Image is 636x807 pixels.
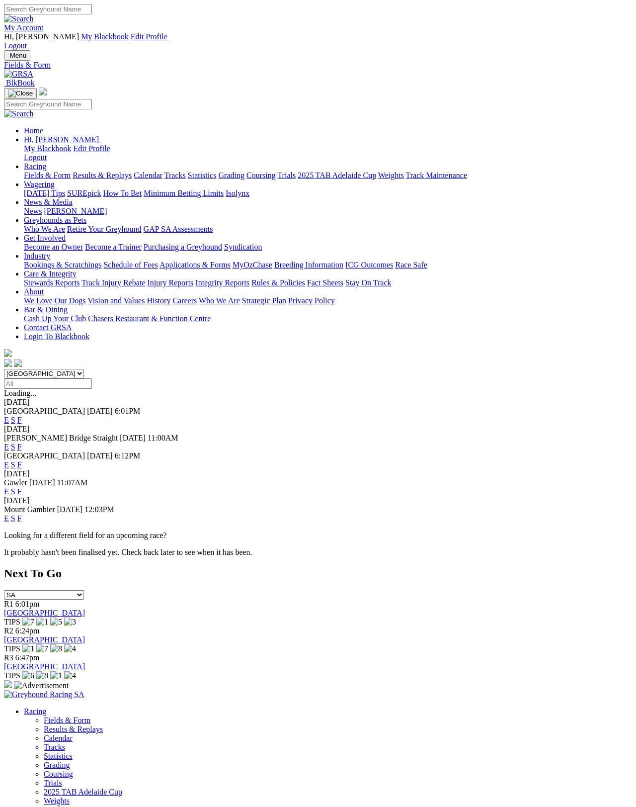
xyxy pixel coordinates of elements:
[24,189,632,198] div: Wagering
[4,505,55,514] span: Mount Gambier
[4,349,12,357] img: logo-grsa-white.png
[4,434,118,442] span: [PERSON_NAME] Bridge Straight
[4,514,9,523] a: E
[4,61,632,70] a: Fields & Form
[17,416,22,424] a: F
[4,469,632,478] div: [DATE]
[11,416,15,424] a: S
[233,261,272,269] a: MyOzChase
[44,207,107,215] a: [PERSON_NAME]
[6,79,35,87] span: BlkBook
[24,207,632,216] div: News & Media
[4,609,85,617] a: [GEOGRAPHIC_DATA]
[4,680,12,688] img: 15187_Greyhounds_GreysPlayCentral_Resize_SA_WebsiteBanner_300x115_2025.jpg
[277,171,296,179] a: Trials
[4,407,85,415] span: [GEOGRAPHIC_DATA]
[4,460,9,469] a: E
[44,788,122,796] a: 2025 TAB Adelaide Cup
[17,514,22,523] a: F
[242,296,286,305] a: Strategic Plan
[298,171,376,179] a: 2025 TAB Adelaide Cup
[4,690,84,699] img: Greyhound Racing SA
[22,644,34,653] img: 1
[24,296,85,305] a: We Love Our Dogs
[24,135,99,144] span: Hi, [PERSON_NAME]
[147,296,170,305] a: History
[84,505,114,514] span: 12:03PM
[199,296,240,305] a: Who We Are
[4,99,92,109] input: Search
[24,707,46,716] a: Racing
[4,41,27,50] a: Logout
[24,278,632,287] div: Care & Integrity
[44,779,62,787] a: Trials
[11,460,15,469] a: S
[4,451,85,460] span: [GEOGRAPHIC_DATA]
[22,618,34,627] img: 7
[57,478,88,487] span: 11:07AM
[36,644,48,653] img: 7
[73,171,132,179] a: Results & Replays
[67,189,101,197] a: SUREpick
[4,109,34,118] img: Search
[4,32,632,50] div: My Account
[87,296,145,305] a: Vision and Values
[103,189,142,197] a: How To Bet
[24,296,632,305] div: About
[103,261,158,269] a: Schedule of Fees
[4,32,79,41] span: Hi, [PERSON_NAME]
[44,752,73,760] a: Statistics
[24,189,65,197] a: [DATE] Tips
[4,567,632,580] h2: Next To Go
[8,90,33,97] img: Close
[17,487,22,496] a: F
[24,135,101,144] a: Hi, [PERSON_NAME]
[4,50,30,61] button: Toggle navigation
[4,671,20,680] span: TIPS
[24,198,73,206] a: News & Media
[4,416,9,424] a: E
[17,443,22,451] a: F
[24,269,77,278] a: Care & Integrity
[4,653,13,662] span: R3
[14,359,22,367] img: twitter.svg
[88,314,211,323] a: Chasers Restaurant & Function Centre
[24,323,72,332] a: Contact GRSA
[4,531,632,540] p: Looking for a different field for an upcoming race?
[120,434,146,442] span: [DATE]
[4,359,12,367] img: facebook.svg
[147,278,193,287] a: Injury Reports
[4,398,632,407] div: [DATE]
[24,278,79,287] a: Stewards Reports
[17,460,22,469] a: F
[24,261,632,269] div: Industry
[24,243,632,252] div: Get Involved
[251,278,305,287] a: Rules & Policies
[395,261,427,269] a: Race Safe
[24,261,101,269] a: Bookings & Scratchings
[24,207,42,215] a: News
[4,443,9,451] a: E
[24,126,43,135] a: Home
[4,14,34,23] img: Search
[14,681,69,690] img: Advertisement
[24,305,68,314] a: Bar & Dining
[4,425,632,434] div: [DATE]
[4,662,85,671] a: [GEOGRAPHIC_DATA]
[44,734,73,742] a: Calendar
[24,180,55,188] a: Wagering
[44,725,103,733] a: Results & Replays
[4,88,37,99] button: Toggle navigation
[288,296,335,305] a: Privacy Policy
[44,761,70,769] a: Grading
[64,618,76,627] img: 3
[67,225,142,233] a: Retire Your Greyhound
[44,743,65,751] a: Tracks
[24,234,66,242] a: Get Involved
[345,261,393,269] a: ICG Outcomes
[57,505,83,514] span: [DATE]
[64,671,76,680] img: 4
[164,171,186,179] a: Tracks
[15,627,40,635] span: 6:24pm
